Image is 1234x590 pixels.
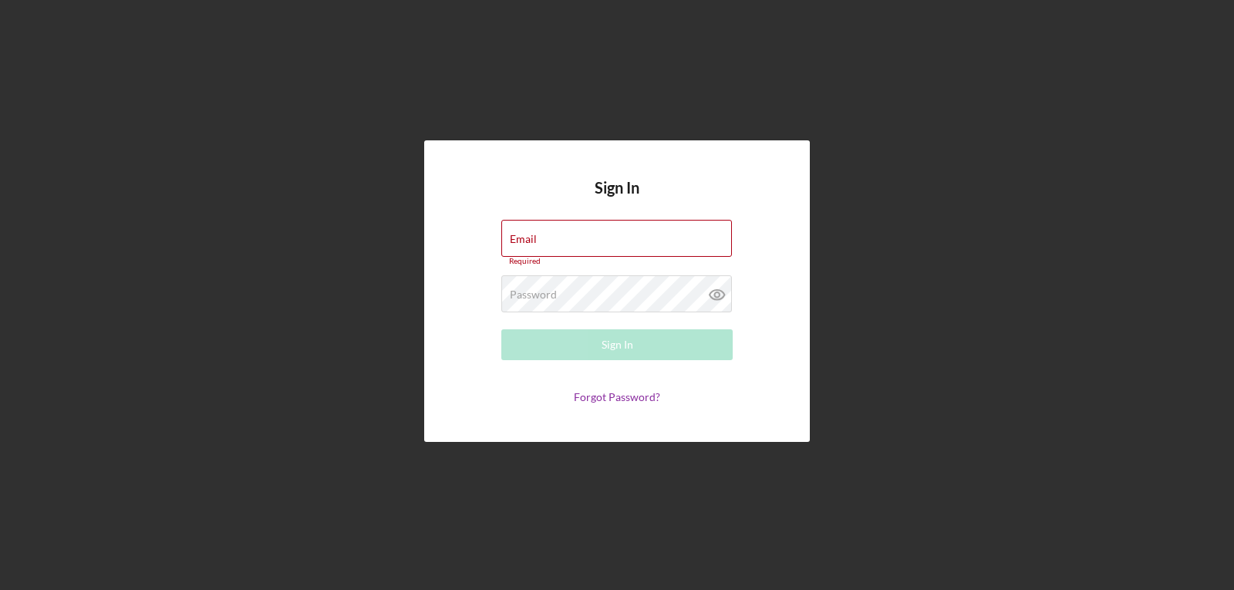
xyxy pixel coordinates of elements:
div: Required [501,257,733,266]
label: Password [510,288,557,301]
h4: Sign In [595,179,639,220]
label: Email [510,233,537,245]
button: Sign In [501,329,733,360]
div: Sign In [602,329,633,360]
a: Forgot Password? [574,390,660,403]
